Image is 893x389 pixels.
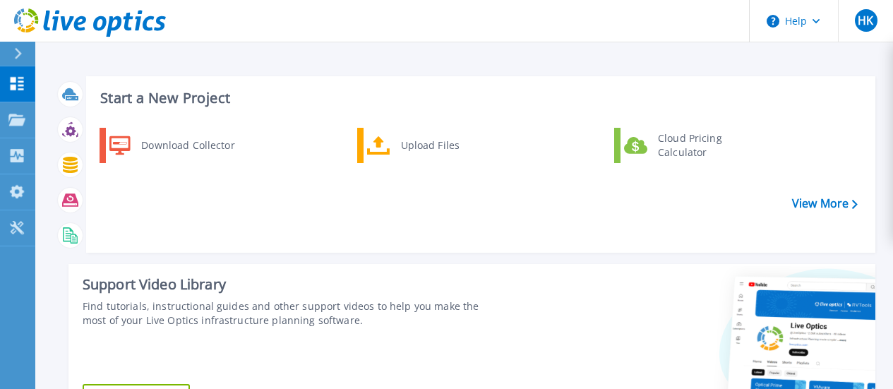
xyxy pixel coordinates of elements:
div: Upload Files [394,131,498,160]
span: HK [858,15,873,26]
div: Cloud Pricing Calculator [651,131,755,160]
a: View More [792,197,858,210]
a: Cloud Pricing Calculator [614,128,759,163]
a: Upload Files [357,128,502,163]
h3: Start a New Project [100,90,857,106]
div: Find tutorials, instructional guides and other support videos to help you make the most of your L... [83,299,502,328]
div: Support Video Library [83,275,502,294]
div: Download Collector [134,131,241,160]
a: Download Collector [100,128,244,163]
